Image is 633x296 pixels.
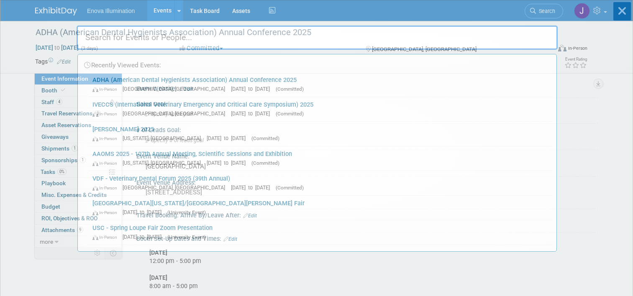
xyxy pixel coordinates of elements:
span: (University Event) [167,209,206,215]
a: [PERSON_NAME] 2025 In-Person [US_STATE], [GEOGRAPHIC_DATA] [DATE] to [DATE] (Committed) [88,122,552,146]
span: In-Person [92,210,121,215]
a: [GEOGRAPHIC_DATA][US_STATE]/[GEOGRAPHIC_DATA][PERSON_NAME] Fair In-Person [DATE] to [DATE] (Unive... [88,196,552,220]
span: (Committed) [251,160,279,166]
span: [US_STATE], [GEOGRAPHIC_DATA] [123,135,205,141]
span: [DATE] to [DATE] [123,234,166,240]
a: USC - Spring Loupe Fair Zoom Presentation In-Person [DATE] to [DATE] (University Event) [88,220,552,245]
span: In-Person [92,136,121,141]
span: [DATE] to [DATE] [231,110,274,117]
span: In-Person [92,235,121,240]
span: (Committed) [251,135,279,141]
a: IVECCS (International Veterinary Emergency and Critical Care Symposium) 2025 In-Person [GEOGRAPHI... [88,97,552,121]
input: Search for Events or People... [77,26,558,50]
span: [DATE] to [DATE] [123,209,166,215]
span: [DATE] to [DATE] [231,86,274,92]
span: [DATE] to [DATE] [207,135,250,141]
a: ADHA (American Dental Hygienists Association) Annual Conference 2025 In-Person [GEOGRAPHIC_DATA],... [88,72,552,97]
span: [GEOGRAPHIC_DATA], [GEOGRAPHIC_DATA] [123,110,229,117]
span: In-Person [92,185,121,191]
span: In-Person [92,87,121,92]
span: (University Event) [167,234,206,240]
span: In-Person [92,111,121,117]
span: (Committed) [276,185,304,191]
span: [DATE] to [DATE] [207,160,250,166]
a: VDF - Veterinary Dental Forum 2025 (39th Annual) In-Person [GEOGRAPHIC_DATA], [GEOGRAPHIC_DATA] [... [88,171,552,195]
span: [DATE] to [DATE] [231,184,274,191]
span: (Committed) [276,111,304,117]
span: (Committed) [276,86,304,92]
span: [GEOGRAPHIC_DATA], [GEOGRAPHIC_DATA] [123,86,229,92]
span: In-Person [92,161,121,166]
a: AAOMS 2025 - 107th Annual Meeting, Scientific Sessions and Exhibition In-Person [US_STATE], [GEOG... [88,146,552,171]
div: Recently Viewed Events: [82,54,552,72]
span: [GEOGRAPHIC_DATA], [GEOGRAPHIC_DATA] [123,184,229,191]
span: [US_STATE], [GEOGRAPHIC_DATA] [123,160,205,166]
